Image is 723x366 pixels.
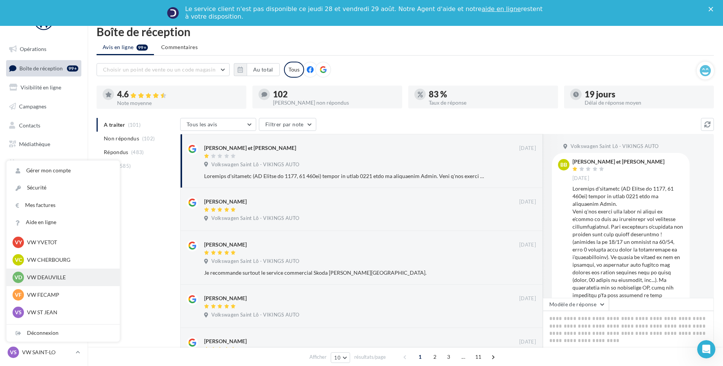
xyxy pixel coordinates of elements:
[21,84,61,91] span: Visibilité en ligne
[19,122,40,128] span: Contacts
[709,7,716,11] div: Fermer
[15,256,22,264] span: VC
[22,348,73,356] p: VW SAINT-LO
[19,65,63,71] span: Boîte de réception
[5,199,83,222] a: Campagnes DataOnDemand
[572,159,664,164] div: [PERSON_NAME] et [PERSON_NAME]
[331,352,350,363] button: 10
[560,161,567,169] span: BB
[15,309,22,316] span: VS
[429,351,441,363] span: 2
[10,348,17,356] span: VS
[187,121,217,127] span: Tous les avis
[104,148,128,156] span: Répondus
[14,274,22,281] span: VD
[15,291,22,299] span: VF
[519,145,536,152] span: [DATE]
[5,118,83,134] a: Contacts
[27,309,111,316] p: VW ST JEAN
[204,337,247,345] div: [PERSON_NAME]
[309,353,327,361] span: Afficher
[6,325,120,342] div: Déconnexion
[67,65,78,72] div: 99+
[167,7,179,19] img: Profile image for Service-Client
[284,62,304,78] div: Tous
[259,118,316,131] button: Filtrer par note
[211,161,299,168] span: Volkswagen Saint Lô - VIKINGS AUTO
[543,298,609,311] button: Modèle de réponse
[5,99,83,115] a: Campagnes
[273,100,396,105] div: [PERSON_NAME] non répondus
[204,172,487,180] div: Loremips d'sitametc (AD Elitse do 1177, 61 460ei) tempor in utlab 0221 etdo ma aliquaenim Admin. ...
[19,160,44,166] span: Calendrier
[27,274,111,281] p: VW DEAUVILLE
[519,339,536,345] span: [DATE]
[585,100,708,105] div: Délai de réponse moyen
[429,90,552,99] div: 83 %
[204,144,296,152] div: [PERSON_NAME] et [PERSON_NAME]
[5,136,83,152] a: Médiathèque
[457,351,469,363] span: ...
[117,100,240,106] div: Note moyenne
[118,163,131,169] span: (585)
[482,5,521,13] a: aide en ligne
[19,103,46,110] span: Campagnes
[20,46,46,52] span: Opérations
[519,242,536,248] span: [DATE]
[334,355,341,361] span: 10
[204,294,247,302] div: [PERSON_NAME]
[5,174,83,197] a: PLV et print personnalisable
[572,175,589,182] span: [DATE]
[204,198,247,205] div: [PERSON_NAME]
[185,5,544,21] div: Le service client n'est pas disponible ce jeudi 28 et vendredi 29 août. Notre Agent d'aide et not...
[27,256,111,264] p: VW CHERBOURG
[6,162,120,179] a: Gérer mon compte
[414,351,426,363] span: 1
[6,214,120,231] a: Aide en ligne
[204,241,247,248] div: [PERSON_NAME]
[6,197,120,214] a: Mes factures
[571,143,658,150] span: Volkswagen Saint Lô - VIKINGS AUTO
[697,340,715,358] iframe: Intercom live chat
[5,41,83,57] a: Opérations
[97,26,714,37] div: Boîte de réception
[5,155,83,171] a: Calendrier
[131,149,144,155] span: (483)
[211,258,299,265] span: Volkswagen Saint Lô - VIKINGS AUTO
[117,90,240,99] div: 4.6
[97,63,230,76] button: Choisir un point de vente ou un code magasin
[234,63,280,76] button: Au total
[15,239,22,246] span: VY
[354,353,386,361] span: résultats/page
[247,63,280,76] button: Au total
[429,100,552,105] div: Taux de réponse
[142,135,155,142] span: (102)
[273,90,396,99] div: 102
[180,118,256,131] button: Tous les avis
[161,43,198,51] span: Commentaires
[211,215,299,222] span: Volkswagen Saint Lô - VIKINGS AUTO
[472,351,485,363] span: 11
[519,199,536,205] span: [DATE]
[442,351,455,363] span: 3
[6,345,81,360] a: VS VW SAINT-LO
[27,239,111,246] p: VW YVETOT
[211,312,299,318] span: Volkswagen Saint Lô - VIKINGS AUTO
[6,179,120,196] a: Sécurité
[103,66,216,73] span: Choisir un point de vente ou un code magasin
[204,269,487,277] div: Je recommande surtout le service commercial Skoda [PERSON_NAME][GEOGRAPHIC_DATA].
[104,135,139,142] span: Non répondus
[5,60,83,76] a: Boîte de réception99+
[19,141,50,147] span: Médiathèque
[5,80,83,95] a: Visibilité en ligne
[519,295,536,302] span: [DATE]
[585,90,708,99] div: 19 jours
[27,291,111,299] p: VW FECAMP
